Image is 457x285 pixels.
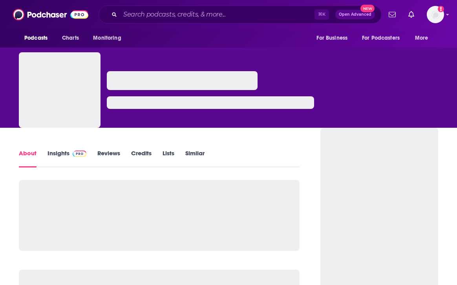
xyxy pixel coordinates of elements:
[24,33,48,44] span: Podcasts
[73,151,86,157] img: Podchaser Pro
[360,5,375,12] span: New
[13,7,88,22] img: Podchaser - Follow, Share and Rate Podcasts
[405,8,417,21] a: Show notifications dropdown
[88,31,131,46] button: open menu
[427,6,444,23] span: Logged in as jennevievef
[19,149,37,167] a: About
[314,9,329,20] span: ⌘ K
[335,10,375,19] button: Open AdvancedNew
[99,6,382,24] div: Search podcasts, credits, & more...
[339,13,371,17] span: Open Advanced
[97,149,120,167] a: Reviews
[185,149,205,167] a: Similar
[427,6,444,23] img: User Profile
[386,8,399,21] a: Show notifications dropdown
[427,6,444,23] button: Show profile menu
[120,8,314,21] input: Search podcasts, credits, & more...
[19,31,58,46] button: open menu
[311,31,357,46] button: open menu
[438,6,444,12] svg: Add a profile image
[362,33,400,44] span: For Podcasters
[415,33,428,44] span: More
[57,31,84,46] a: Charts
[131,149,152,167] a: Credits
[163,149,174,167] a: Lists
[316,33,347,44] span: For Business
[62,33,79,44] span: Charts
[357,31,411,46] button: open menu
[93,33,121,44] span: Monitoring
[409,31,438,46] button: open menu
[48,149,86,167] a: InsightsPodchaser Pro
